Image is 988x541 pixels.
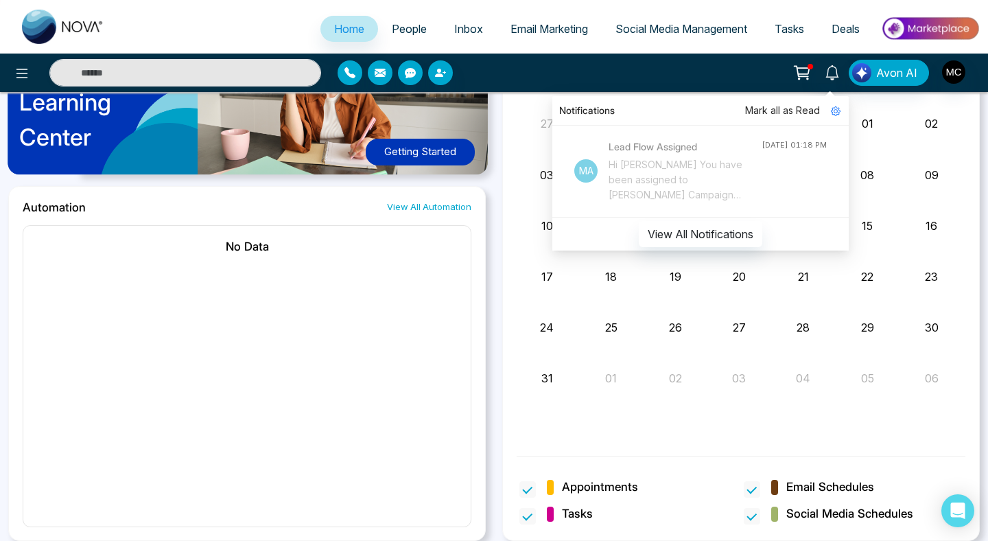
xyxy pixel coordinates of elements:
span: Mark all as Read [745,103,820,118]
button: 21 [798,268,809,285]
button: 26 [669,319,682,336]
div: Month View [517,79,965,439]
button: 01 [605,370,617,387]
button: 27 [541,115,554,132]
span: Email Schedules [786,479,874,496]
button: 30 [925,319,939,336]
button: 03 [540,167,554,183]
button: View All Notifications [639,221,762,247]
p: Ma [574,159,598,183]
button: 05 [861,370,874,387]
div: Hi [PERSON_NAME] You have been assigned to [PERSON_NAME] Campaign [DATE], start expecting leads a... [609,157,762,203]
button: 23 [925,268,938,285]
a: Home [320,16,378,42]
span: Appointments [562,479,638,496]
button: 02 [925,115,938,132]
a: Social Media Management [602,16,761,42]
div: Open Intercom Messenger [941,494,974,527]
img: Lead Flow [852,63,871,82]
a: Inbox [440,16,497,42]
span: Social Media Management [615,22,747,36]
h2: No Data [37,240,457,253]
img: Nova CRM Logo [22,10,104,44]
p: Learning Center [19,84,111,154]
span: Avon AI [876,65,917,81]
div: Notifications [552,96,849,126]
button: 29 [861,319,874,336]
button: 31 [541,370,553,387]
span: Home [334,22,364,36]
button: 09 [925,167,939,183]
img: User Avatar [942,60,965,84]
a: View All Automation [387,200,471,214]
button: 03 [732,370,746,387]
button: 24 [540,319,554,336]
button: 22 [861,268,873,285]
a: Deals [818,16,873,42]
button: 08 [860,167,874,183]
a: Email Marketing [497,16,602,42]
a: View All Notifications [639,227,762,239]
button: 02 [669,370,682,387]
button: 25 [605,319,617,336]
span: Social Media Schedules [786,505,913,523]
button: 27 [733,319,746,336]
button: Avon AI [849,60,929,86]
button: 15 [862,218,873,234]
button: 16 [926,218,937,234]
span: Tasks [775,22,804,36]
span: Email Marketing [510,22,588,36]
a: People [378,16,440,42]
h2: Automation [23,200,86,214]
a: Tasks [761,16,818,42]
img: home-learning-center.png [1,9,503,190]
button: 19 [670,268,681,285]
button: 18 [605,268,617,285]
div: [DATE] 01:18 PM [762,139,827,151]
button: 04 [796,370,810,387]
button: 10 [541,218,553,234]
span: Tasks [562,505,593,523]
a: LearningCenterGetting Started [8,13,486,185]
span: Inbox [454,22,483,36]
button: 01 [862,115,873,132]
span: People [392,22,427,36]
h4: Lead Flow Assigned [609,139,762,154]
button: 28 [797,319,810,336]
span: Deals [832,22,860,36]
img: Market-place.gif [880,13,980,44]
button: 06 [925,370,939,387]
button: 20 [733,268,746,285]
button: 17 [541,268,553,285]
button: Getting Started [366,139,475,165]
